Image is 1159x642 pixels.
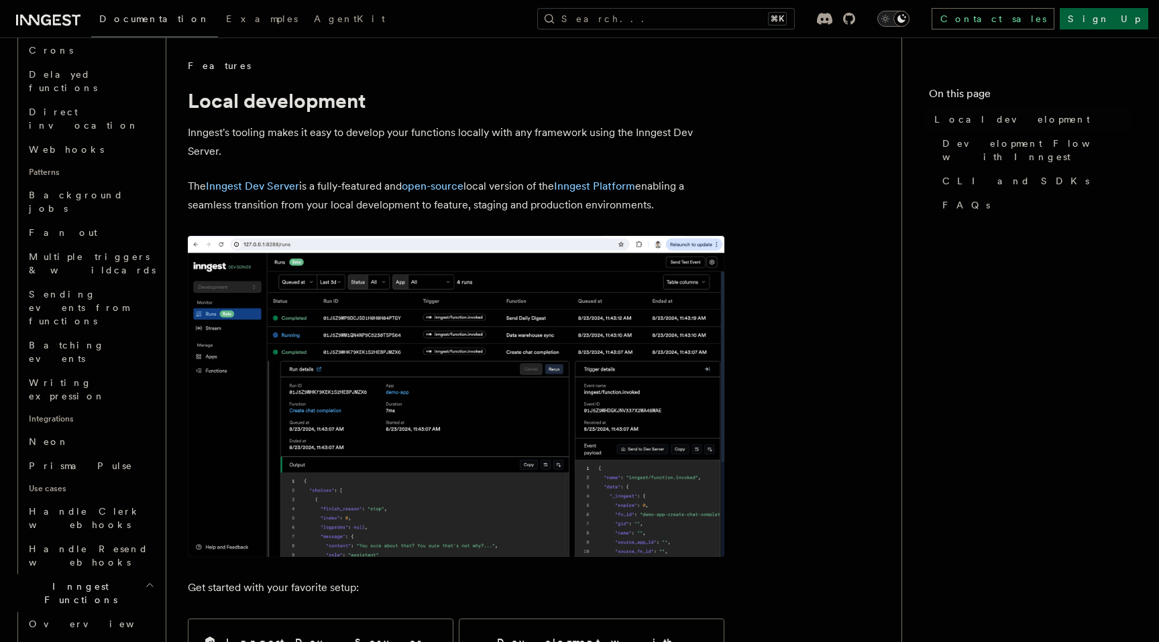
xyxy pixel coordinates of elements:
[929,86,1132,107] h4: On this page
[29,460,133,471] span: Prisma Pulse
[23,100,158,137] a: Direct invocation
[23,408,158,430] span: Integrations
[23,38,158,62] a: Crons
[23,137,158,162] a: Webhooks
[188,88,724,113] h1: Local development
[23,478,158,499] span: Use cases
[23,62,158,100] a: Delayed functions
[188,123,724,161] p: Inngest's tooling makes it easy to develop your functions locally with any framework using the In...
[29,340,105,364] span: Batching events
[23,220,158,245] a: Fan out
[23,537,158,574] a: Handle Resend webhooks
[29,144,104,155] span: Webhooks
[554,180,635,192] a: Inngest Platform
[306,4,393,36] a: AgentKit
[942,198,990,212] span: FAQs
[768,12,787,25] kbd: ⌘K
[937,131,1132,169] a: Development Flow with Inngest
[932,8,1054,29] a: Contact sales
[23,371,158,408] a: Writing expression
[929,107,1132,131] a: Local development
[29,436,69,447] span: Neon
[29,190,123,214] span: Background jobs
[1060,8,1148,29] a: Sign Up
[91,4,218,38] a: Documentation
[11,580,145,606] span: Inngest Functions
[29,377,105,401] span: Writing expression
[23,430,158,454] a: Neon
[23,162,158,183] span: Patterns
[23,282,158,333] a: Sending events from functions
[29,289,129,326] span: Sending events from functions
[29,251,156,275] span: Multiple triggers & wildcards
[29,69,97,93] span: Delayed functions
[23,499,158,537] a: Handle Clerk webhooks
[937,169,1132,193] a: CLI and SDKs
[877,11,909,27] button: Toggle dark mode
[934,113,1090,126] span: Local development
[314,13,385,24] span: AgentKit
[537,8,795,29] button: Search...⌘K
[942,137,1132,164] span: Development Flow with Inngest
[99,13,210,24] span: Documentation
[29,506,141,530] span: Handle Clerk webhooks
[402,180,463,192] a: open-source
[11,574,158,612] button: Inngest Functions
[29,227,97,238] span: Fan out
[188,59,251,72] span: Features
[206,180,299,192] a: Inngest Dev Server
[942,174,1089,188] span: CLI and SDKs
[29,619,167,629] span: Overview
[937,193,1132,217] a: FAQs
[23,612,158,636] a: Overview
[29,107,139,131] span: Direct invocation
[29,543,148,568] span: Handle Resend webhooks
[188,177,724,214] p: The is a fully-featured and local version of the enabling a seamless transition from your local d...
[188,578,724,597] p: Get started with your favorite setup:
[29,45,73,56] span: Crons
[23,245,158,282] a: Multiple triggers & wildcards
[218,4,306,36] a: Examples
[226,13,298,24] span: Examples
[188,236,724,557] img: The Inngest Dev Server on the Functions page
[23,183,158,220] a: Background jobs
[23,333,158,371] a: Batching events
[23,454,158,478] a: Prisma Pulse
